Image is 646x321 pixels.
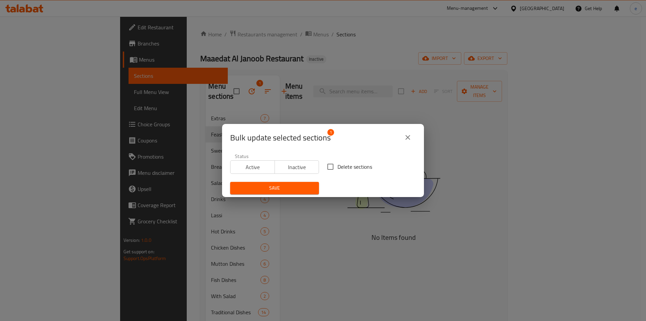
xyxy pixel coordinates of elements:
span: 1 [327,129,334,136]
span: Selected section count [230,132,331,143]
span: Delete sections [337,163,372,171]
button: close [400,129,416,146]
button: Save [230,182,319,194]
span: Active [233,162,272,172]
button: Inactive [275,160,319,174]
span: Inactive [278,162,317,172]
button: Active [230,160,275,174]
span: Save [236,184,314,192]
